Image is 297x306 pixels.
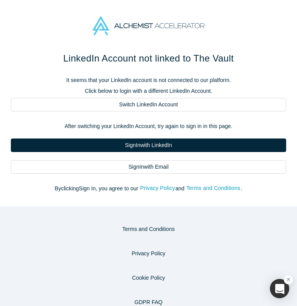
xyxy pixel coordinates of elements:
[11,51,286,65] h1: LinkedIn Account not linked to The Vault
[93,16,204,35] img: Alchemist Accelerator Logo
[124,271,173,285] button: Cookie Policy
[11,122,286,130] p: After switching your LinkedIn Account, try again to sign in in this page.
[11,185,286,193] p: By clicking Sign In , you agree to our and .
[11,138,286,152] a: SignInwith LinkedIn
[124,247,173,260] button: Privacy Policy
[11,76,286,84] p: It seems that your LinkedIn account is not connected to our platform.
[186,184,241,193] button: Terms and Conditions
[11,87,286,95] p: Click below to login with a different LinkedIn Account.
[11,98,286,111] a: Switch LinkedIn Account
[114,222,183,236] button: Terms and Conditions
[140,184,175,193] button: Privacy Policy
[11,160,286,174] a: SignInwith Email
